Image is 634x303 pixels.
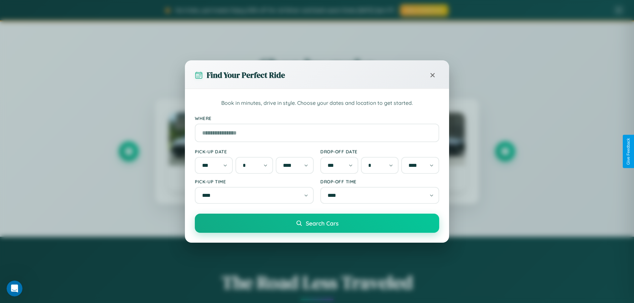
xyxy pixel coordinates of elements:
[195,99,439,107] p: Book in minutes, drive in style. Choose your dates and location to get started.
[195,115,439,121] label: Where
[320,179,439,184] label: Drop-off Time
[320,149,439,154] label: Drop-off Date
[195,149,314,154] label: Pick-up Date
[207,70,285,80] h3: Find Your Perfect Ride
[195,214,439,233] button: Search Cars
[195,179,314,184] label: Pick-up Time
[306,220,338,227] span: Search Cars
